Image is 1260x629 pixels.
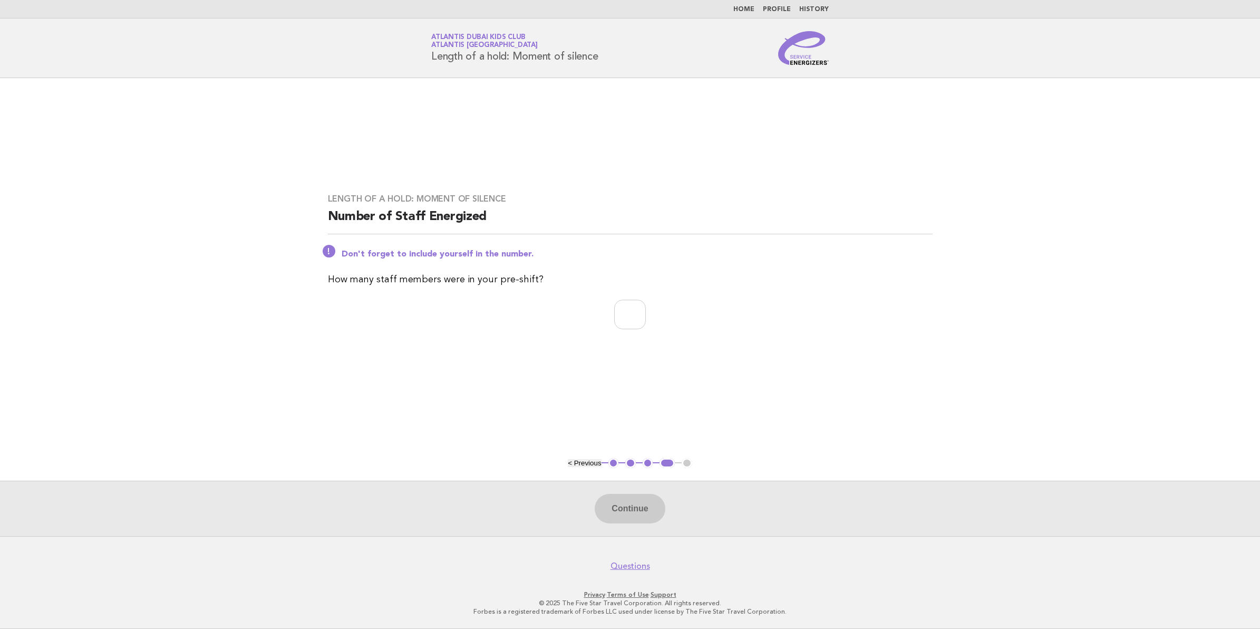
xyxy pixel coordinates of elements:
[660,458,675,469] button: 4
[307,590,953,599] p: · ·
[328,194,933,204] h3: Length of a hold: Moment of silence
[307,607,953,616] p: Forbes is a registered trademark of Forbes LLC used under license by The Five Star Travel Corpora...
[625,458,636,469] button: 2
[643,458,653,469] button: 3
[799,6,829,13] a: History
[431,34,538,49] a: Atlantis Dubai Kids ClubAtlantis [GEOGRAPHIC_DATA]
[568,459,601,467] button: < Previous
[328,208,933,234] h2: Number of Staff Energized
[431,42,538,49] span: Atlantis [GEOGRAPHIC_DATA]
[328,272,933,287] p: How many staff members were in your pre-shift?
[763,6,791,13] a: Profile
[584,591,605,598] a: Privacy
[778,31,829,65] img: Service Energizers
[733,6,754,13] a: Home
[431,34,598,62] h1: Length of a hold: Moment of silence
[610,561,650,571] a: Questions
[342,249,933,260] p: Don't forget to include yourself in the number.
[651,591,676,598] a: Support
[608,458,619,469] button: 1
[607,591,649,598] a: Terms of Use
[307,599,953,607] p: © 2025 The Five Star Travel Corporation. All rights reserved.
